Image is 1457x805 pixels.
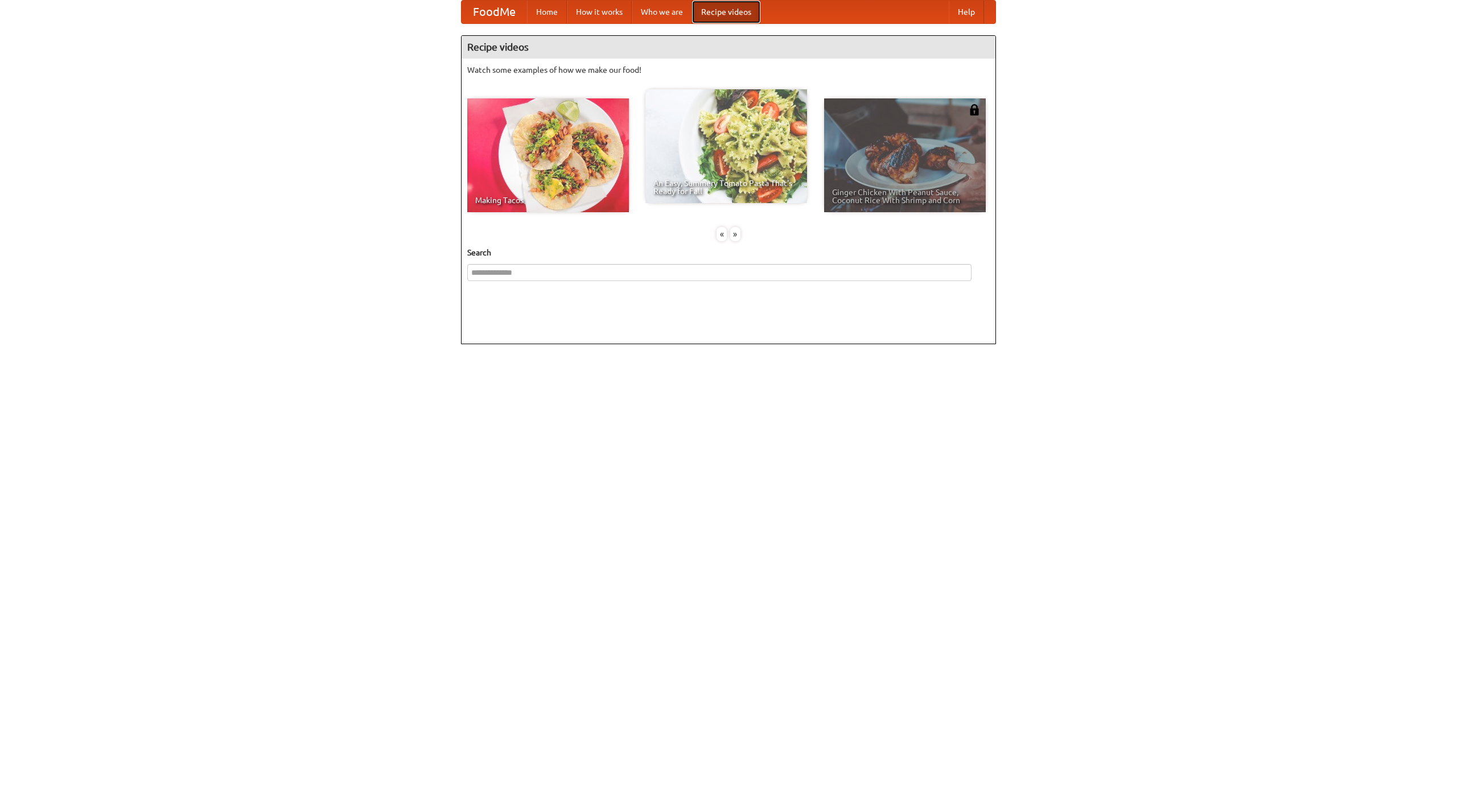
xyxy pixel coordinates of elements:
h5: Search [467,247,990,258]
a: Who we are [632,1,692,23]
a: How it works [567,1,632,23]
a: FoodMe [462,1,527,23]
a: Help [949,1,984,23]
div: « [717,227,727,241]
a: An Easy, Summery Tomato Pasta That's Ready for Fall [645,89,807,203]
div: » [730,227,740,241]
img: 483408.png [969,104,980,115]
span: An Easy, Summery Tomato Pasta That's Ready for Fall [653,179,799,195]
h4: Recipe videos [462,36,995,59]
a: Making Tacos [467,98,629,212]
span: Making Tacos [475,196,621,204]
a: Home [527,1,567,23]
a: Recipe videos [692,1,760,23]
p: Watch some examples of how we make our food! [467,64,990,76]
